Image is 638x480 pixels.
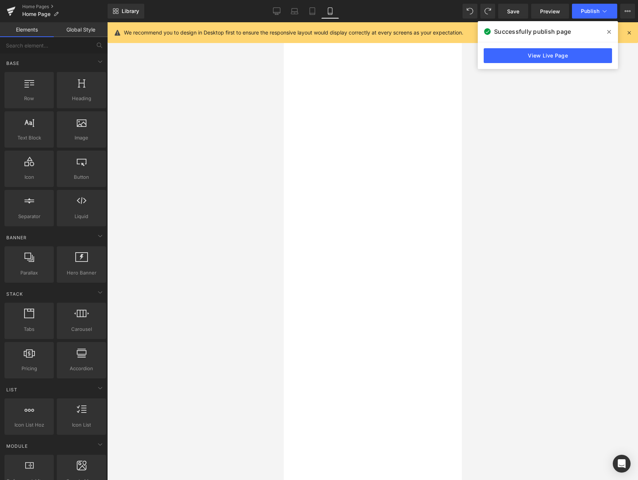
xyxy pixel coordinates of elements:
[7,173,52,181] span: Icon
[286,4,303,19] a: Laptop
[7,365,52,372] span: Pricing
[59,365,104,372] span: Accordion
[22,4,108,10] a: Home Pages
[6,386,18,393] span: List
[7,95,52,102] span: Row
[7,213,52,220] span: Separator
[7,421,52,429] span: Icon List Hoz
[613,455,631,473] div: Open Intercom Messenger
[463,4,477,19] button: Undo
[6,60,20,67] span: Base
[6,443,29,450] span: Module
[507,7,519,15] span: Save
[59,95,104,102] span: Heading
[7,269,52,277] span: Parallax
[480,4,495,19] button: Redo
[494,27,571,36] span: Successfully publish page
[7,325,52,333] span: Tabs
[303,4,321,19] a: Tablet
[321,4,339,19] a: Mobile
[59,421,104,429] span: Icon List
[59,173,104,181] span: Button
[581,8,599,14] span: Publish
[124,29,463,37] p: We recommend you to design in Desktop first to ensure the responsive layout would display correct...
[484,48,612,63] a: View Live Page
[54,22,108,37] a: Global Style
[6,290,24,297] span: Stack
[59,325,104,333] span: Carousel
[59,213,104,220] span: Liquid
[540,7,560,15] span: Preview
[6,234,27,241] span: Banner
[108,4,144,19] a: New Library
[22,11,50,17] span: Home Page
[268,4,286,19] a: Desktop
[59,269,104,277] span: Hero Banner
[531,4,569,19] a: Preview
[572,4,617,19] button: Publish
[7,134,52,142] span: Text Block
[122,8,139,14] span: Library
[59,134,104,142] span: Image
[620,4,635,19] button: More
